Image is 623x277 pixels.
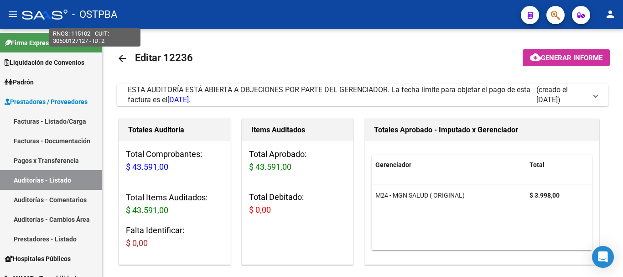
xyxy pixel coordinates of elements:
[5,77,34,87] span: Padrón
[605,9,616,20] mat-icon: person
[372,155,526,175] datatable-header-cell: Gerenciador
[117,84,608,106] mat-expansion-panel-header: ESTA AUDITORÍA ESTÁ ABIERTA A OBJECIONES POR PARTE DEL GERENCIADOR. La fecha límite para objetar ...
[135,52,193,63] span: Editar 12236
[126,224,223,250] h3: Falta Identificar:
[167,95,191,104] span: [DATE].
[5,38,52,48] span: Firma Express
[5,97,88,107] span: Prestadores / Proveedores
[251,123,344,137] h1: Items Auditados
[541,54,602,62] span: Generar informe
[126,191,223,217] h3: Total Items Auditados:
[249,162,291,172] span: $ 43.591,00
[126,238,148,248] span: $ 0,00
[5,254,71,264] span: Hospitales Públicos
[592,246,614,268] div: Open Intercom Messenger
[526,155,585,175] datatable-header-cell: Total
[128,123,221,137] h1: Totales Auditoría
[536,85,587,105] span: (creado el [DATE])
[530,52,541,63] mat-icon: cloud_download
[523,49,610,66] button: Generar informe
[374,123,590,137] h1: Totales Aprobado - Imputado x Gerenciador
[530,161,545,168] span: Total
[249,191,347,216] h3: Total Debitado:
[126,205,168,215] span: $ 43.591,00
[126,162,168,172] span: $ 43.591,00
[375,192,465,199] span: M24 - MGN SALUD ( ORIGINAL)
[375,161,411,168] span: Gerenciador
[128,85,530,104] span: ESTA AUDITORÍA ESTÁ ABIERTA A OBJECIONES POR PARTE DEL GERENCIADOR. La fecha límite para objetar ...
[72,5,117,25] span: - OSTPBA
[7,9,18,20] mat-icon: menu
[126,148,223,173] h3: Total Comprobantes:
[117,53,128,64] mat-icon: arrow_back
[249,205,271,214] span: $ 0,00
[530,192,560,199] strong: $ 3.998,00
[249,148,347,173] h3: Total Aprobado:
[5,57,84,68] span: Liquidación de Convenios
